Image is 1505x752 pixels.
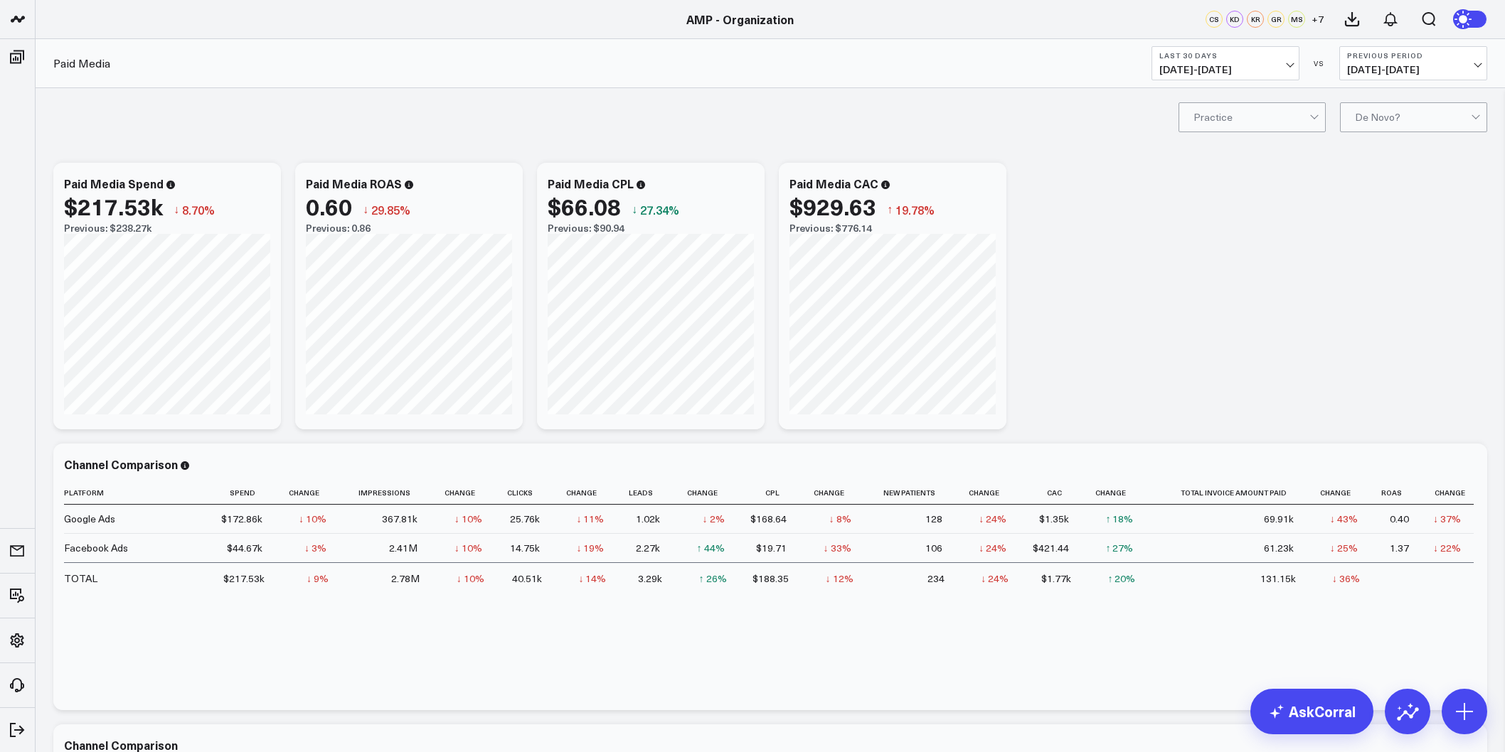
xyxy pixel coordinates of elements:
div: ↓ 24% [981,571,1009,586]
th: Total Invoice Amount Paid [1146,481,1306,505]
th: Impressions [339,481,430,505]
div: $421.44 [1033,541,1069,555]
div: Previous: $776.14 [789,222,996,234]
th: Change [553,481,617,505]
div: $929.63 [789,193,876,219]
div: 106 [925,541,942,555]
div: ↑ 26% [699,571,727,586]
th: Clicks [495,481,553,505]
div: ↓ 24% [979,512,1006,526]
button: Previous Period[DATE]-[DATE] [1339,46,1487,80]
div: CS [1206,11,1223,28]
span: ↓ [632,200,637,219]
div: ↓ 22% [1433,541,1461,555]
span: 19.78% [895,202,935,217]
div: 0.40 [1390,512,1409,526]
div: ↑ 18% [1105,512,1133,526]
th: New Patients [864,481,955,505]
div: ↓ 8% [829,512,851,526]
span: + 7 [1312,14,1324,24]
span: [DATE] - [DATE] [1347,64,1479,75]
th: Change [955,481,1019,505]
div: ↑ 44% [697,541,725,555]
div: 2.27k [636,541,660,555]
th: Change [1422,481,1474,505]
div: Channel Comparison [64,456,178,472]
div: $217.53k [64,193,163,219]
div: 25.76k [510,512,540,526]
div: $1.77k [1041,571,1071,586]
div: ↓ 33% [824,541,851,555]
button: Last 30 Days[DATE]-[DATE] [1152,46,1299,80]
div: $1.35k [1039,512,1069,526]
a: AskCorral [1250,689,1373,734]
div: ↓ 19% [576,541,604,555]
div: ↓ 37% [1433,512,1461,526]
div: ↑ 20% [1107,571,1135,586]
div: KD [1226,11,1243,28]
div: 3.29k [638,571,662,586]
div: 128 [925,512,942,526]
div: VS [1307,59,1332,68]
th: Spend [206,481,275,505]
div: ↓ 25% [1330,541,1358,555]
span: 27.34% [640,202,679,217]
b: Previous Period [1347,51,1479,60]
div: Previous: $90.94 [548,222,754,234]
div: 234 [927,571,945,586]
div: 14.75k [510,541,540,555]
span: [DATE] - [DATE] [1159,64,1292,75]
a: Paid Media [53,55,110,71]
div: $188.35 [752,571,789,586]
th: Change [799,481,863,505]
div: 2.41M [389,541,418,555]
div: ↓ 24% [979,541,1006,555]
div: 69.91k [1264,512,1294,526]
span: 8.70% [182,202,215,217]
div: MS [1288,11,1305,28]
a: AMP - Organization [686,11,794,27]
div: ↓ 14% [578,571,606,586]
th: Roas [1371,481,1422,505]
div: Facebook Ads [64,541,128,555]
div: 40.51k [512,571,542,586]
div: ↓ 3% [304,541,326,555]
th: Change [430,481,494,505]
th: Change [1082,481,1146,505]
div: Paid Media Spend [64,176,164,191]
div: ↓ 10% [454,541,482,555]
div: Paid Media ROAS [306,176,402,191]
div: TOTAL [64,571,97,586]
div: $66.08 [548,193,621,219]
div: ↓ 2% [703,512,725,526]
span: ↑ [887,200,893,219]
div: GR [1267,11,1285,28]
div: $44.67k [227,541,262,555]
div: ↓ 10% [454,512,482,526]
div: 1.02k [636,512,660,526]
span: 29.85% [371,202,410,217]
div: Previous: 0.86 [306,222,512,234]
span: ↓ [363,200,368,219]
div: 131.15k [1260,571,1296,586]
div: ↑ 27% [1105,541,1133,555]
div: ↓ 10% [457,571,484,586]
th: Change [673,481,737,505]
div: Paid Media CPL [548,176,634,191]
div: ↓ 43% [1330,512,1358,526]
div: 0.60 [306,193,352,219]
th: Cac [1019,481,1082,505]
th: Cpl [738,481,800,505]
div: $19.71 [756,541,787,555]
div: 367.81k [382,512,418,526]
div: KR [1247,11,1264,28]
div: 61.23k [1264,541,1294,555]
div: ↓ 36% [1332,571,1360,586]
th: Leads [617,481,673,505]
th: Platform [64,481,206,505]
div: Google Ads [64,512,115,526]
div: 1.37 [1390,541,1409,555]
div: Previous: $238.27k [64,222,270,234]
div: ↓ 11% [576,512,604,526]
div: Paid Media CAC [789,176,878,191]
